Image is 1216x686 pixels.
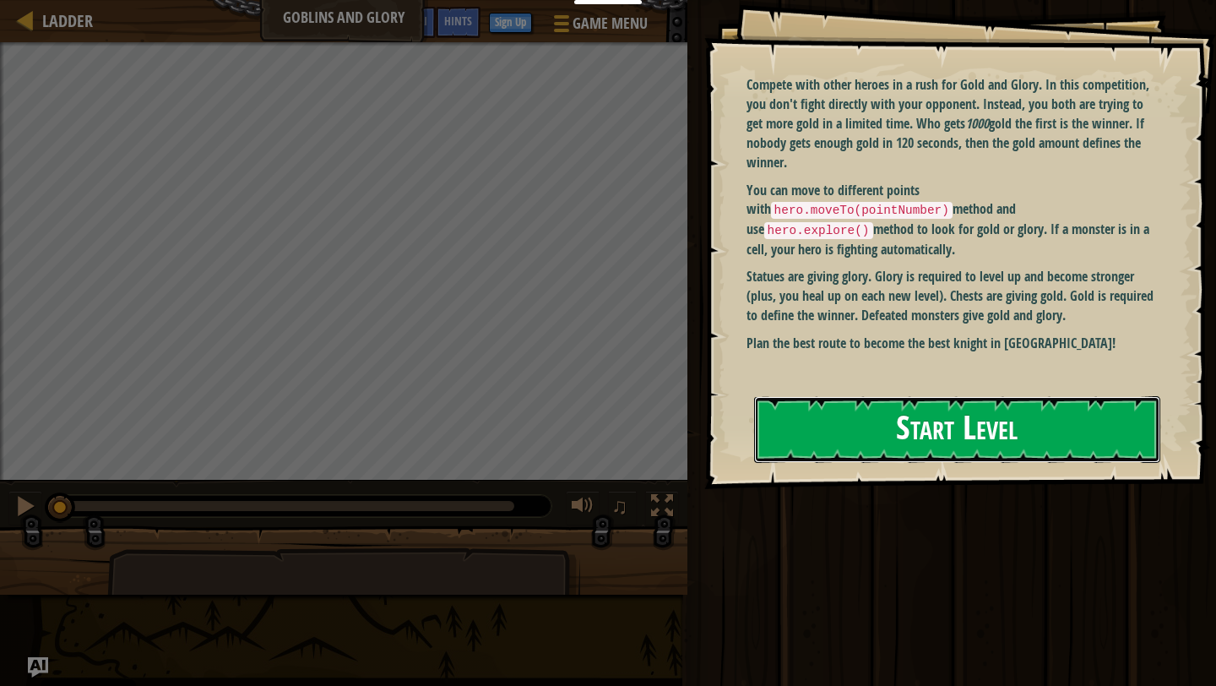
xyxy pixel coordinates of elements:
[444,13,472,29] span: Hints
[390,7,436,38] button: Ask AI
[746,267,1157,325] p: Statues are giving glory. Glory is required to level up and become stronger (plus, you heal up on...
[573,13,648,35] span: Game Menu
[399,13,427,29] span: Ask AI
[489,13,532,33] button: Sign Up
[611,493,628,519] span: ♫
[42,9,93,32] span: Ladder
[566,491,600,525] button: Adjust volume
[34,9,93,32] a: Ladder
[645,491,679,525] button: Toggle fullscreen
[8,491,42,525] button: ⌘ + P: Pause
[764,222,873,239] code: hero.explore()
[965,114,989,133] em: 1000
[608,491,637,525] button: ♫
[754,396,1160,463] button: Start Level
[540,7,658,46] button: Game Menu
[746,181,1157,259] p: You can move to different points with method and use method to look for gold or glory. If a monst...
[771,202,953,219] code: hero.moveTo(pointNumber)
[746,75,1157,171] p: Compete with other heroes in a rush for Gold and Glory. In this competition, you don't fight dire...
[28,657,48,678] button: Ask AI
[746,334,1157,353] p: Plan the best route to become the best knight in [GEOGRAPHIC_DATA]!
